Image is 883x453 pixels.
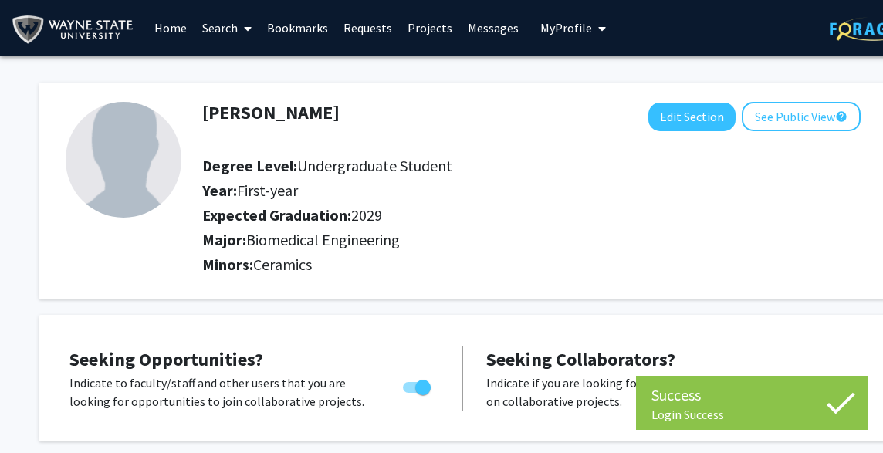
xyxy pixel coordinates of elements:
[66,102,181,218] img: Profile Picture
[486,347,675,371] span: Seeking Collaborators?
[237,181,298,200] span: First-year
[246,230,400,249] span: Biomedical Engineering
[397,374,439,397] div: Toggle
[69,347,263,371] span: Seeking Opportunities?
[486,374,791,411] p: Indicate if you are looking for other students to join you on collaborative projects.
[400,1,460,55] a: Projects
[259,1,336,55] a: Bookmarks
[202,255,861,274] h2: Minors:
[351,205,382,225] span: 2029
[814,374,857,397] div: Toggle
[540,20,592,35] span: My Profile
[202,157,774,175] h2: Degree Level:
[336,1,400,55] a: Requests
[202,206,774,225] h2: Expected Graduation:
[202,102,340,124] h1: [PERSON_NAME]
[202,181,774,200] h2: Year:
[253,255,312,274] span: Ceramics
[202,231,861,249] h2: Major:
[651,384,852,407] div: Success
[648,103,736,131] button: Edit Section
[69,374,374,411] p: Indicate to faculty/staff and other users that you are looking for opportunities to join collabor...
[742,102,861,131] button: See Public View
[835,107,847,126] mat-icon: help
[195,1,259,55] a: Search
[147,1,195,55] a: Home
[297,156,452,175] span: Undergraduate Student
[12,12,140,47] img: Wayne State University Logo
[460,1,526,55] a: Messages
[651,407,852,422] div: Login Success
